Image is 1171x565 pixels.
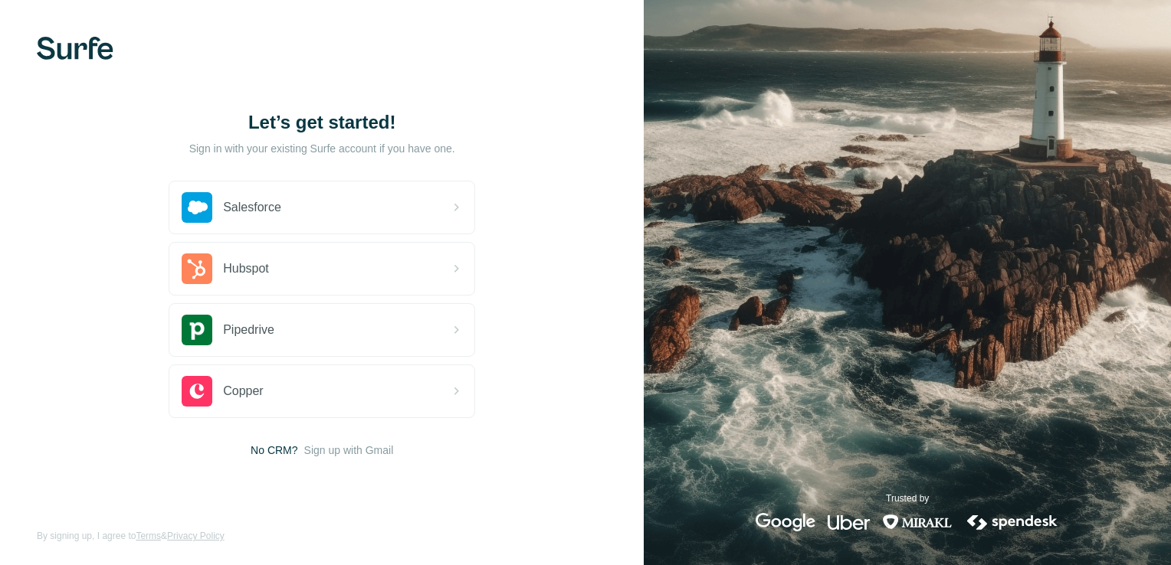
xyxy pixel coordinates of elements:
[882,513,953,531] img: mirakl's logo
[182,315,212,345] img: pipedrive's logo
[189,141,455,156] p: Sign in with your existing Surfe account if you have one.
[886,492,929,505] p: Trusted by
[136,531,161,541] a: Terms
[37,37,113,60] img: Surfe's logo
[223,260,269,278] span: Hubspot
[182,192,212,223] img: salesforce's logo
[965,513,1060,531] img: spendesk's logo
[167,531,225,541] a: Privacy Policy
[304,443,394,458] button: Sign up with Gmail
[182,376,212,407] img: copper's logo
[37,529,225,543] span: By signing up, I agree to &
[182,253,212,284] img: hubspot's logo
[756,513,815,531] img: google's logo
[251,443,297,458] span: No CRM?
[223,198,281,217] span: Salesforce
[223,321,274,339] span: Pipedrive
[223,382,263,400] span: Copper
[828,513,870,531] img: uber's logo
[169,110,475,135] h1: Let’s get started!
